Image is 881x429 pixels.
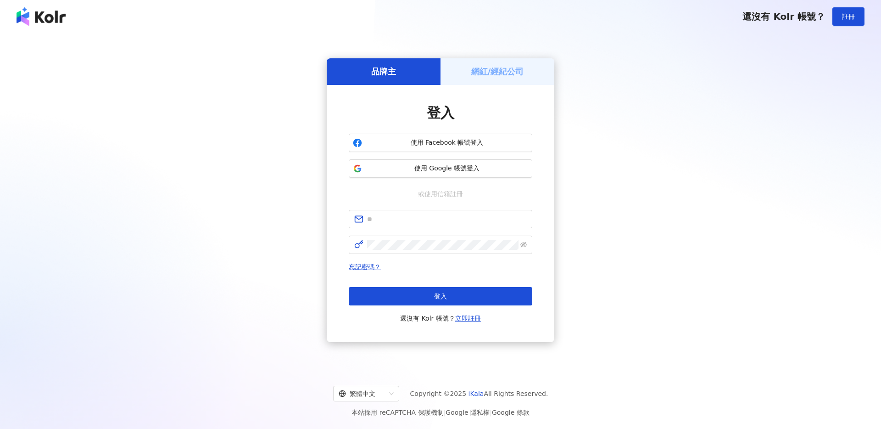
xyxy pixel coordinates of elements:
[17,7,66,26] img: logo
[351,407,529,418] span: 本站採用 reCAPTCHA 保護機制
[832,7,864,26] button: 註冊
[742,11,825,22] span: 還沒有 Kolr 帳號？
[468,390,484,397] a: iKala
[366,164,528,173] span: 使用 Google 帳號登入
[366,138,528,147] span: 使用 Facebook 帳號登入
[444,409,446,416] span: |
[455,315,481,322] a: 立即註冊
[339,386,385,401] div: 繁體中文
[427,105,454,121] span: 登入
[349,287,532,305] button: 登入
[349,134,532,152] button: 使用 Facebook 帳號登入
[490,409,492,416] span: |
[412,189,469,199] span: 或使用信箱註冊
[520,242,527,248] span: eye-invisible
[349,263,381,271] a: 忘記密碼？
[842,13,855,20] span: 註冊
[471,66,524,77] h5: 網紅/經紀公司
[400,313,481,324] span: 還沒有 Kolr 帳號？
[371,66,396,77] h5: 品牌主
[492,409,530,416] a: Google 條款
[446,409,490,416] a: Google 隱私權
[349,159,532,178] button: 使用 Google 帳號登入
[434,293,447,300] span: 登入
[410,388,548,399] span: Copyright © 2025 All Rights Reserved.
